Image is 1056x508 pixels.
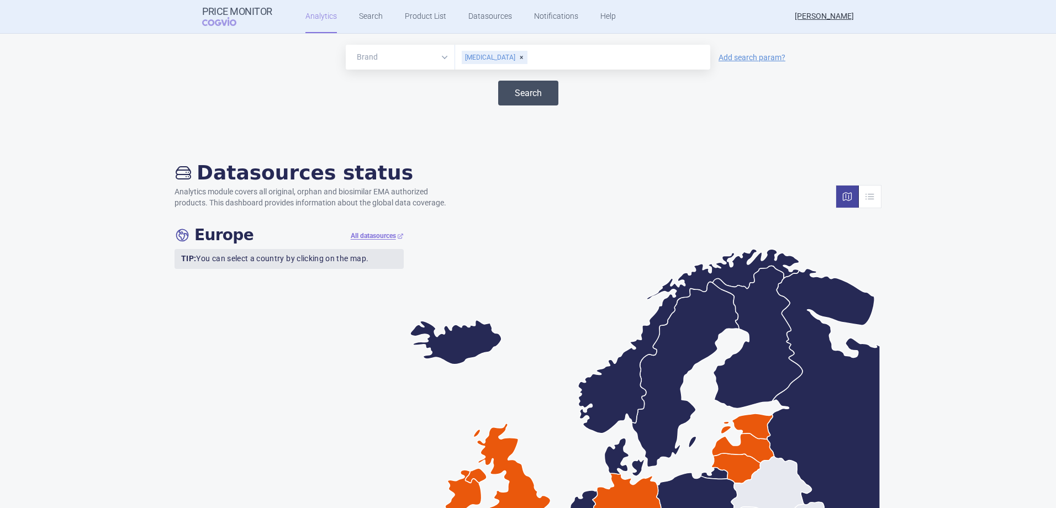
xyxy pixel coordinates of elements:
button: Search [498,81,558,105]
span: COGVIO [202,17,252,26]
h4: Europe [175,226,254,245]
h2: Datasources status [175,161,457,184]
a: Price MonitorCOGVIO [202,6,272,27]
p: You can select a country by clicking on the map. [175,249,404,269]
a: All datasources [351,231,404,241]
strong: TIP: [181,254,196,263]
p: Analytics module covers all original, orphan and biosimilar EMA authorized products. This dashboa... [175,187,457,208]
div: [MEDICAL_DATA] [462,51,527,64]
strong: Price Monitor [202,6,272,17]
a: Add search param? [719,54,785,61]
